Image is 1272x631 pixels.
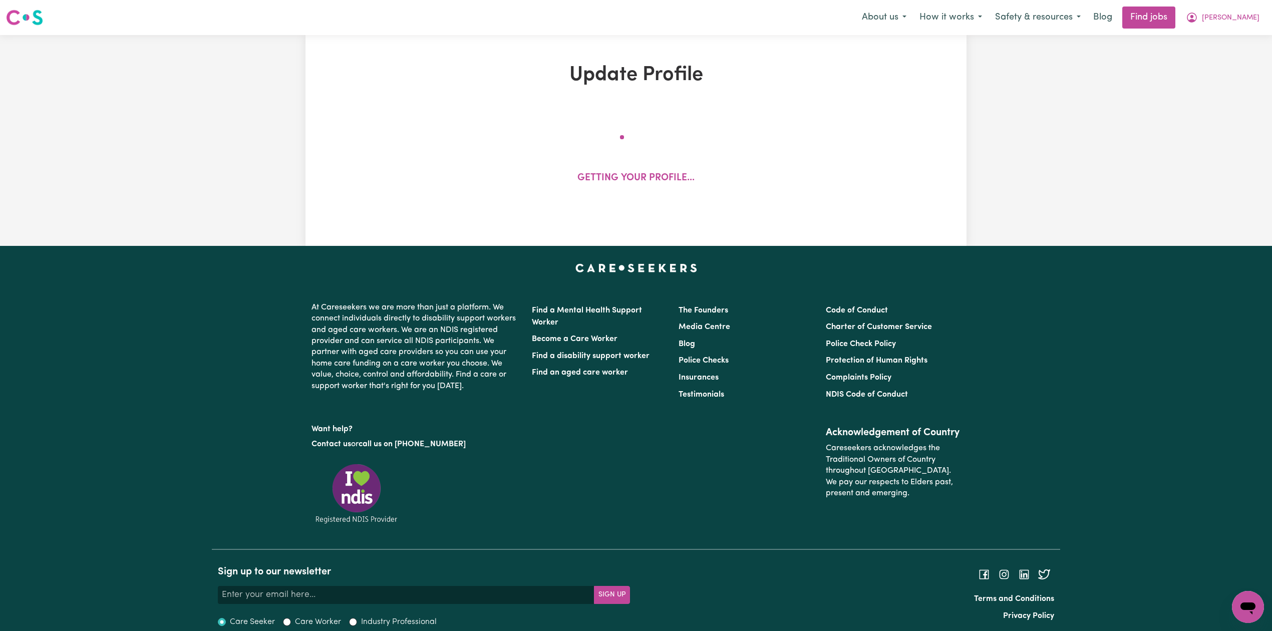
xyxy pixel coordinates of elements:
a: Find jobs [1122,7,1175,29]
p: Careseekers acknowledges the Traditional Owners of Country throughout [GEOGRAPHIC_DATA]. We pay o... [826,439,961,503]
a: Media Centre [679,323,730,331]
a: Find an aged care worker [532,369,628,377]
a: The Founders [679,306,728,314]
a: Complaints Policy [826,374,891,382]
a: Terms and Conditions [974,595,1054,603]
a: Contact us [311,440,351,448]
a: Code of Conduct [826,306,888,314]
h2: Acknowledgement of Country [826,427,961,439]
a: Police Checks [679,357,729,365]
h2: Sign up to our newsletter [218,566,630,578]
a: Careseekers logo [6,6,43,29]
a: Become a Care Worker [532,335,617,343]
a: Protection of Human Rights [826,357,927,365]
a: Testimonials [679,391,724,399]
button: My Account [1179,7,1266,28]
a: Police Check Policy [826,340,896,348]
p: or [311,435,520,454]
label: Industry Professional [361,616,437,628]
a: Blog [1087,7,1118,29]
p: Getting your profile... [577,171,695,186]
button: How it works [913,7,989,28]
a: Privacy Policy [1003,612,1054,620]
span: [PERSON_NAME] [1202,13,1259,24]
a: Blog [679,340,695,348]
img: Registered NDIS provider [311,462,402,525]
a: Careseekers home page [575,264,697,272]
a: call us on [PHONE_NUMBER] [359,440,466,448]
p: Want help? [311,420,520,435]
img: Careseekers logo [6,9,43,27]
input: Enter your email here... [218,586,594,604]
a: Follow Careseekers on LinkedIn [1018,570,1030,578]
button: Safety & resources [989,7,1087,28]
button: Subscribe [594,586,630,604]
a: Insurances [679,374,719,382]
a: Follow Careseekers on Twitter [1038,570,1050,578]
label: Care Worker [295,616,341,628]
h1: Update Profile [422,63,850,87]
iframe: Button to launch messaging window [1232,591,1264,623]
p: At Careseekers we are more than just a platform. We connect individuals directly to disability su... [311,298,520,396]
a: Find a disability support worker [532,352,650,360]
a: Charter of Customer Service [826,323,932,331]
a: Find a Mental Health Support Worker [532,306,642,327]
label: Care Seeker [230,616,275,628]
a: Follow Careseekers on Facebook [978,570,990,578]
button: About us [855,7,913,28]
a: Follow Careseekers on Instagram [998,570,1010,578]
a: NDIS Code of Conduct [826,391,908,399]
